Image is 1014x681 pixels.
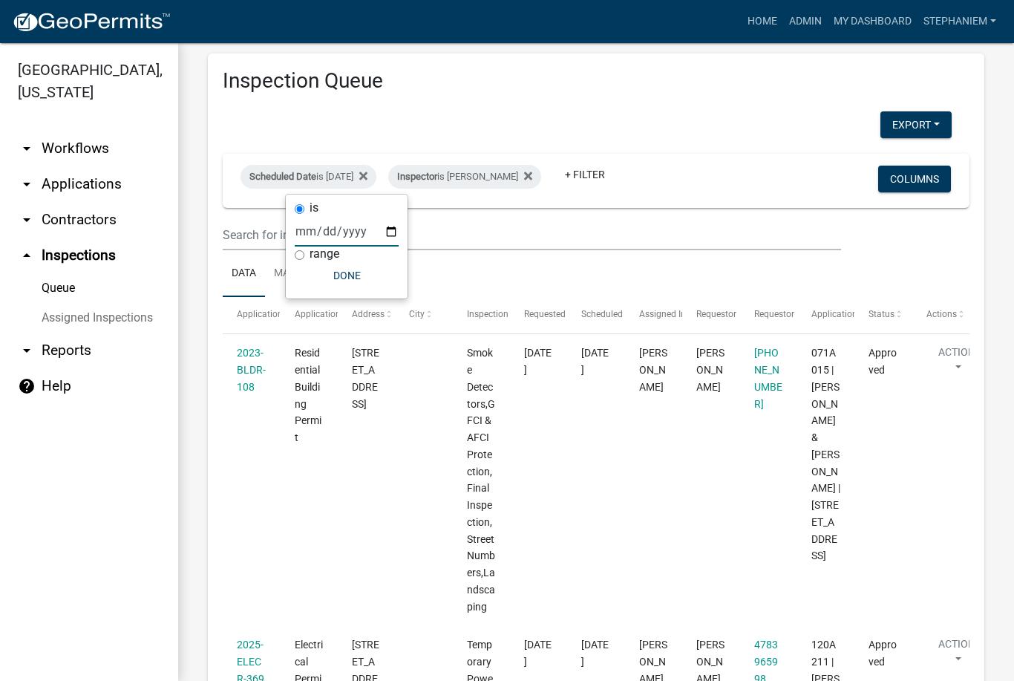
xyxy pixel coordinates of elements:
datatable-header-cell: Application [223,297,280,333]
div: is [DATE] [241,165,376,189]
a: 2023-BLDR-108 [237,347,266,393]
div: [DATE] [581,636,610,671]
input: Search for inspections [223,220,841,250]
datatable-header-cell: Application Type [280,297,337,333]
span: Smoke Detectors,GFCI & AFCI Protection,Final Inspection,Street Numbers,Landscaping [467,347,495,612]
a: StephanieM [917,7,1002,36]
a: My Dashboard [828,7,917,36]
label: range [310,248,339,260]
span: 113 CEDAR COVE CT [352,347,379,409]
span: Requestor Name [696,309,763,319]
datatable-header-cell: Application Description [797,297,854,333]
button: Columns [878,166,951,192]
span: 071A015 | SOTO RICARDO J & PATSY | 113 CEDAR COVE CT [811,347,840,561]
datatable-header-cell: Requestor Name [682,297,739,333]
span: Application Description [811,309,905,319]
span: 07/22/2025 [524,639,552,668]
span: Approved [869,639,897,668]
span: Scheduled Time [581,309,645,319]
datatable-header-cell: Address [338,297,395,333]
i: arrow_drop_down [18,211,36,229]
datatable-header-cell: Requested Date [510,297,567,333]
button: Done [295,262,399,289]
datatable-header-cell: Scheduled Time [567,297,624,333]
datatable-header-cell: Actions [912,297,969,333]
span: Address [352,309,385,319]
span: Scheduled Date [249,171,316,182]
i: arrow_drop_down [18,342,36,359]
div: [DATE] [581,345,610,379]
a: Data [223,250,265,298]
button: Export [880,111,952,138]
datatable-header-cell: Status [854,297,912,333]
datatable-header-cell: Assigned Inspector [625,297,682,333]
i: arrow_drop_up [18,247,36,264]
span: 406-473-0632 [754,347,782,409]
span: Approved [869,347,897,376]
span: Assigned Inspector [639,309,716,319]
span: Actions [926,309,957,319]
a: Map [265,250,305,298]
i: help [18,377,36,395]
a: Home [742,7,783,36]
span: Inspection Type [467,309,530,319]
datatable-header-cell: Requestor Phone [739,297,797,333]
span: Residential Building Permit [295,347,321,443]
span: Michele Rivera [639,347,667,393]
datatable-header-cell: Inspection Type [453,297,510,333]
span: Requestor Phone [754,309,822,319]
span: Status [869,309,894,319]
span: Application Type [295,309,362,319]
i: arrow_drop_down [18,175,36,193]
h3: Inspection Queue [223,68,969,94]
datatable-header-cell: City [395,297,452,333]
a: + Filter [553,161,617,188]
span: Application [237,309,283,319]
button: Action [926,636,987,674]
span: 07/15/2025 [524,347,552,376]
a: [PHONE_NUMBER] [754,347,782,409]
div: is [PERSON_NAME] [388,165,541,189]
label: is [310,202,318,214]
span: Kenneth Holloway [696,347,724,393]
i: arrow_drop_down [18,140,36,157]
span: Inspector [397,171,437,182]
a: Admin [783,7,828,36]
button: Action [926,345,987,382]
span: City [409,309,425,319]
span: Requested Date [524,309,586,319]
